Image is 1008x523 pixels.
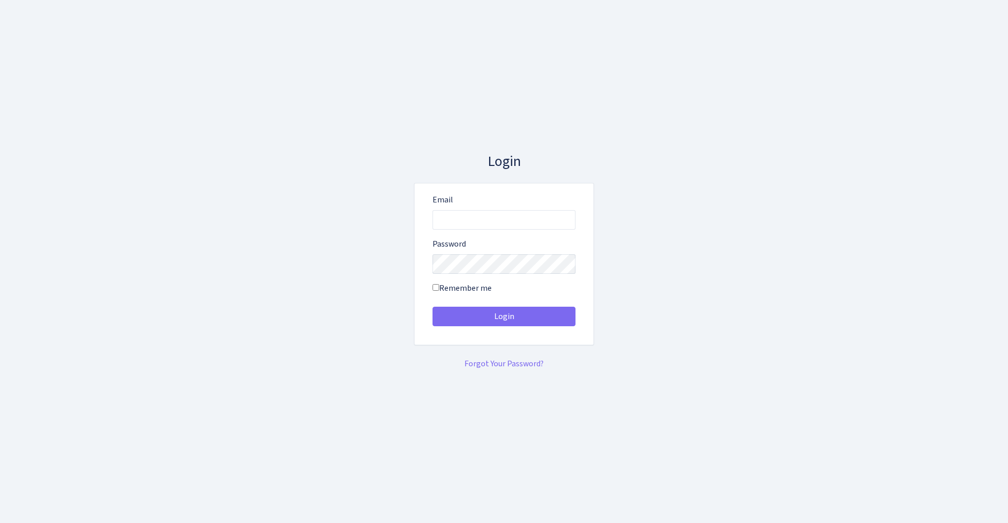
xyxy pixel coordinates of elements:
[433,284,439,291] input: Remember me
[433,307,575,326] button: Login
[433,238,466,250] label: Password
[433,282,492,294] label: Remember me
[433,194,453,206] label: Email
[464,358,544,369] a: Forgot Your Password?
[414,153,594,171] h3: Login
